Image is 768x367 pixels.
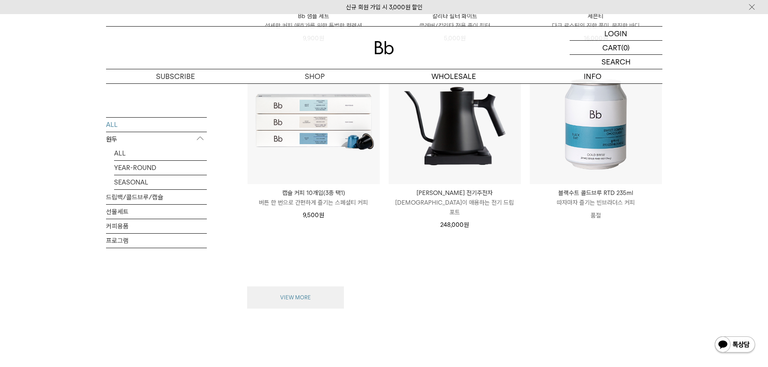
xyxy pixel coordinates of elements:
[570,41,662,55] a: CART (0)
[440,221,469,228] span: 248,000
[106,233,207,247] a: 프로그램
[106,219,207,233] a: 커피용품
[248,188,380,198] p: 캡슐 커피 10개입(3종 택1)
[389,188,521,217] a: [PERSON_NAME] 전기주전자 [DEMOGRAPHIC_DATA]이 애용하는 전기 드립 포트
[303,211,324,219] span: 9,500
[604,27,627,40] p: LOGIN
[601,55,631,69] p: SEARCH
[621,41,630,54] p: (0)
[530,188,662,198] p: 블랙수트 콜드브루 RTD 235ml
[247,286,344,309] button: VIEW MORE
[248,52,380,184] img: 캡슐 커피 10개입(3종 택1)
[570,27,662,41] a: LOGIN
[530,198,662,207] p: 따자마자 즐기는 빈브라더스 커피
[602,41,621,54] p: CART
[114,175,207,189] a: SEASONAL
[530,207,662,224] p: 품절
[106,69,245,83] a: SUBSCRIBE
[248,188,380,207] a: 캡슐 커피 10개입(3종 택1) 버튼 한 번으로 간편하게 즐기는 스페셜티 커피
[389,188,521,198] p: [PERSON_NAME] 전기주전자
[346,4,423,11] a: 신규 회원 가입 시 3,000원 할인
[114,160,207,174] a: YEAR-ROUND
[389,52,521,184] img: 펠로우 스태그 전기주전자
[248,198,380,207] p: 버튼 한 번으로 간편하게 즐기는 스페셜티 커피
[384,69,523,83] p: WHOLESALE
[389,198,521,217] p: [DEMOGRAPHIC_DATA]이 애용하는 전기 드립 포트
[106,204,207,218] a: 선물세트
[530,188,662,207] a: 블랙수트 콜드브루 RTD 235ml 따자마자 즐기는 빈브라더스 커피
[106,190,207,204] a: 드립백/콜드브루/캡슐
[106,132,207,146] p: 원두
[714,336,756,355] img: 카카오톡 채널 1:1 채팅 버튼
[523,69,662,83] p: INFO
[464,221,469,228] span: 원
[106,117,207,131] a: ALL
[245,69,384,83] a: SHOP
[114,146,207,160] a: ALL
[375,41,394,54] img: 로고
[319,211,324,219] span: 원
[530,52,662,184] img: 블랙수트 콜드브루 RTD 235ml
